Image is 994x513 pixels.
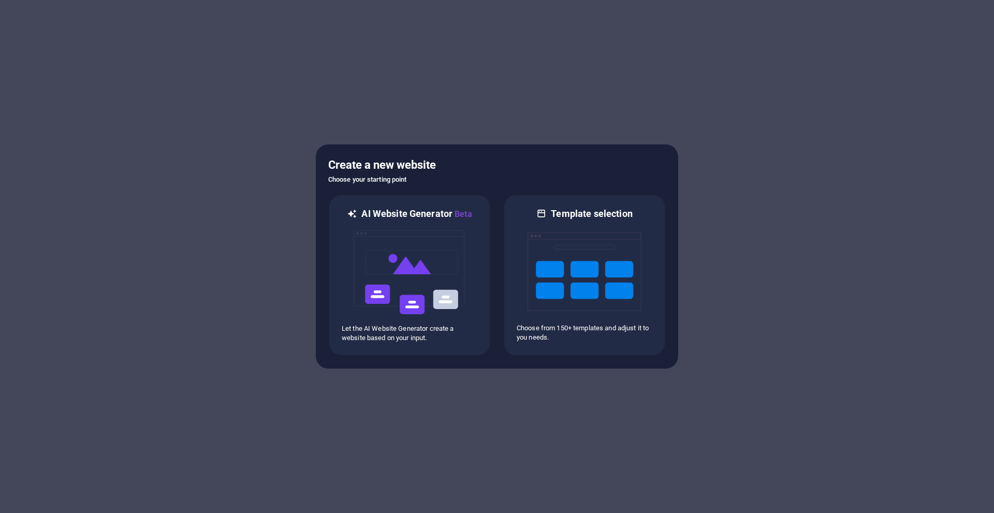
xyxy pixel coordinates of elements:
h5: Create a new website [328,157,666,173]
img: ai [353,221,466,324]
p: Let the AI Website Generator create a website based on your input. [342,324,477,343]
span: Beta [452,209,472,219]
h6: Choose your starting point [328,173,666,186]
p: Choose from 150+ templates and adjust it to you needs. [517,324,652,342]
div: AI Website GeneratorBetaaiLet the AI Website Generator create a website based on your input. [328,194,491,356]
h6: Template selection [551,208,632,220]
h6: AI Website Generator [361,208,472,221]
div: Template selectionChoose from 150+ templates and adjust it to you needs. [503,194,666,356]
